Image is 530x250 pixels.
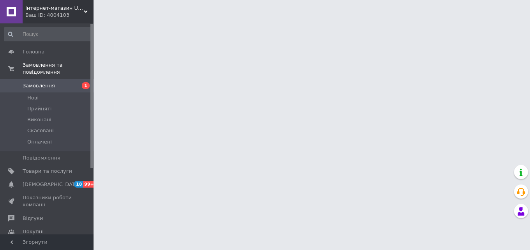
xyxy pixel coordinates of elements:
[23,62,94,76] span: Замовлення та повідомлення
[27,105,51,112] span: Прийняті
[23,215,43,222] span: Відгуки
[23,228,44,235] span: Покупці
[23,194,72,208] span: Показники роботи компанії
[27,94,39,101] span: Нові
[4,27,92,41] input: Пошук
[82,82,90,89] span: 1
[25,5,84,12] span: Інтернет-магазин UKaTools
[23,168,72,175] span: Товари та послуги
[23,181,80,188] span: [DEMOGRAPHIC_DATA]
[27,127,54,134] span: Скасовані
[23,48,44,55] span: Головна
[23,82,55,89] span: Замовлення
[74,181,83,188] span: 18
[83,181,96,188] span: 99+
[27,138,52,145] span: Оплачені
[23,154,60,161] span: Повідомлення
[27,116,51,123] span: Виконані
[25,12,94,19] div: Ваш ID: 4004103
